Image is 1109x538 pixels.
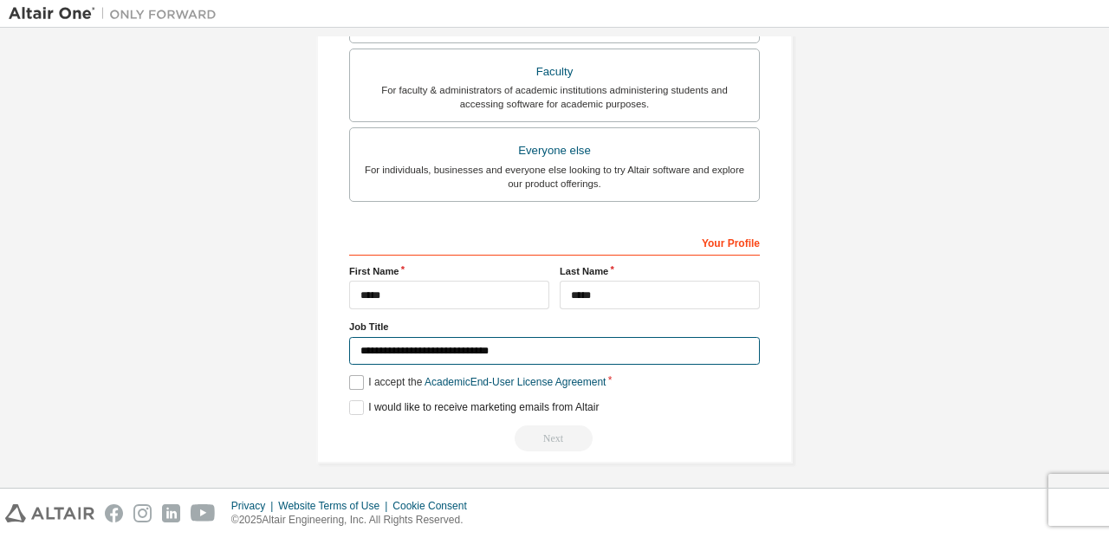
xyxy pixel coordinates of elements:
div: Website Terms of Use [278,499,392,513]
div: Privacy [231,499,278,513]
img: youtube.svg [191,504,216,522]
img: instagram.svg [133,504,152,522]
div: Read and acccept EULA to continue [349,425,760,451]
div: For individuals, businesses and everyone else looking to try Altair software and explore our prod... [360,163,749,191]
label: First Name [349,264,549,278]
a: Academic End-User License Agreement [425,376,606,388]
img: altair_logo.svg [5,504,94,522]
label: I would like to receive marketing emails from Altair [349,400,599,415]
p: © 2025 Altair Engineering, Inc. All Rights Reserved. [231,513,477,528]
div: Faculty [360,60,749,84]
img: linkedin.svg [162,504,180,522]
img: Altair One [9,5,225,23]
img: facebook.svg [105,504,123,522]
div: Everyone else [360,139,749,163]
div: Your Profile [349,228,760,256]
div: For faculty & administrators of academic institutions administering students and accessing softwa... [360,83,749,111]
label: I accept the [349,375,606,390]
div: Cookie Consent [392,499,477,513]
label: Job Title [349,320,760,334]
label: Last Name [560,264,760,278]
